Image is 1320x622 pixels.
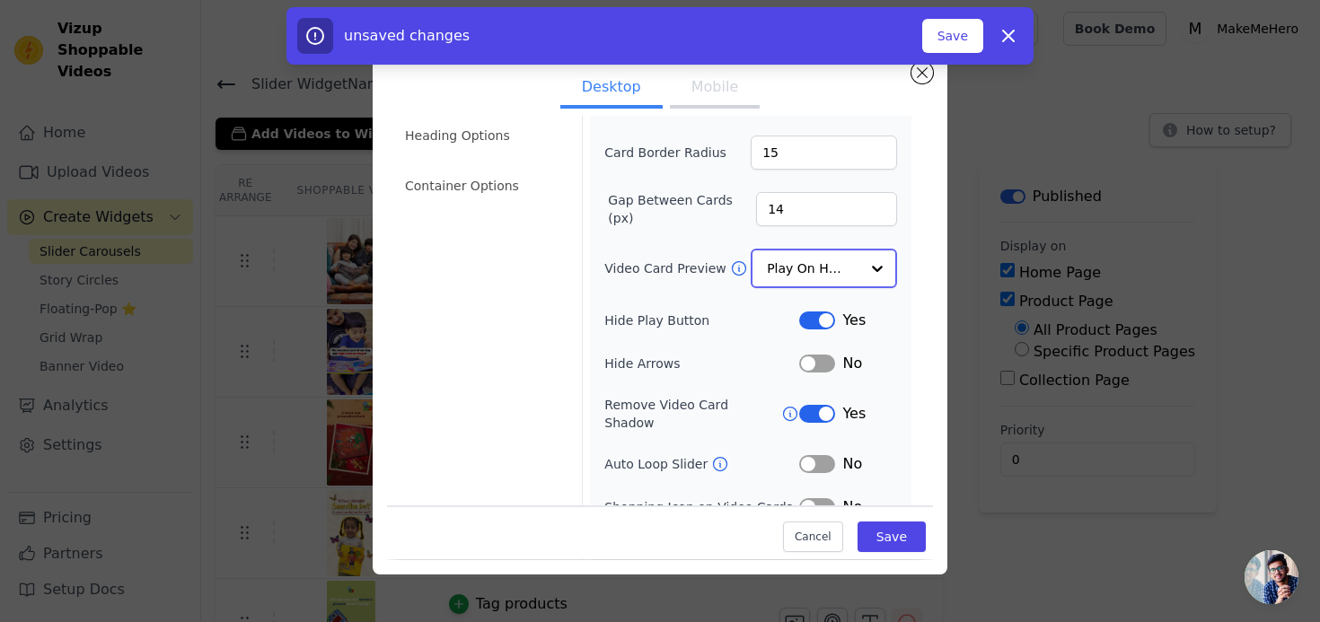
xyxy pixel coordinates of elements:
li: Heading Options [394,118,571,153]
span: unsaved changes [344,27,470,44]
label: Shopping Icon on Video Cards [604,498,799,516]
label: Gap Between Cards (px) [608,191,756,227]
span: Yes [842,403,866,425]
span: No [842,453,862,475]
button: Save [922,19,983,53]
span: No [842,353,862,374]
label: Remove Video Card Shadow [604,396,781,432]
button: Cancel [783,522,843,553]
label: Hide Arrows [604,355,799,372]
button: Save [858,522,926,553]
label: Video Card Preview [604,259,729,277]
button: Mobile [670,69,760,109]
li: Container Options [394,168,571,204]
button: Desktop [560,69,663,109]
label: Auto Loop Slider [604,455,711,473]
div: Open chat [1245,550,1298,604]
label: Hide Play Button [604,311,799,329]
span: No [842,496,862,518]
label: Card Border Radius [604,144,726,162]
button: Close modal [911,62,933,83]
span: Yes [842,310,866,331]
